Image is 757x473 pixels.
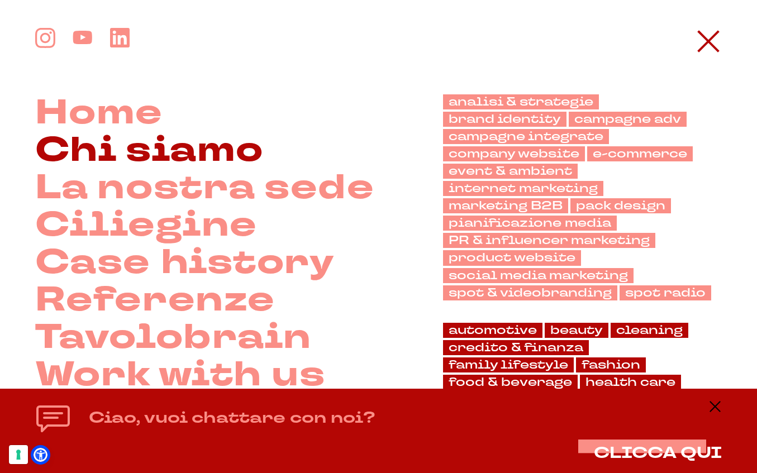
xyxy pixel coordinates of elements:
[443,181,603,196] a: internet marketing
[35,281,275,319] a: Referenze
[443,357,574,372] a: family lifestyle
[569,112,687,127] a: campagne adv
[594,442,722,464] span: CLICCA QUI
[35,207,258,244] a: Ciliegine
[443,375,578,390] a: food & beverage
[576,357,646,372] a: fashion
[620,285,711,300] a: spot radio
[35,356,325,394] a: Work with us
[443,164,578,179] a: event & ambient
[443,323,542,338] a: automotive
[570,198,671,213] a: pack design
[443,250,581,265] a: product website
[443,198,568,213] a: marketing B2B
[611,323,688,338] a: cleaning
[594,445,722,462] button: CLICCA QUI
[9,445,28,464] button: Le tue preferenze relative al consenso per le tecnologie di tracciamento
[443,340,589,355] a: credito & finanza
[89,406,375,429] h4: Ciao, vuoi chattare con noi?
[35,94,163,132] a: Home
[443,94,599,109] a: analisi & strategie
[35,169,374,207] a: La nostra sede
[545,323,608,338] a: beauty
[443,285,617,300] a: spot & videobranding
[443,268,634,283] a: social media marketing
[35,319,312,356] a: Tavolobrain
[443,146,585,161] a: company website
[587,146,693,161] a: e-commerce
[35,132,264,169] a: Chi siamo
[443,112,566,127] a: brand identity
[580,375,681,390] a: health care
[443,233,655,248] a: PR & influencer marketing
[34,448,47,462] a: Open Accessibility Menu
[443,216,617,231] a: pianificazione media
[443,129,609,144] a: campagne integrate
[35,244,334,281] a: Case history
